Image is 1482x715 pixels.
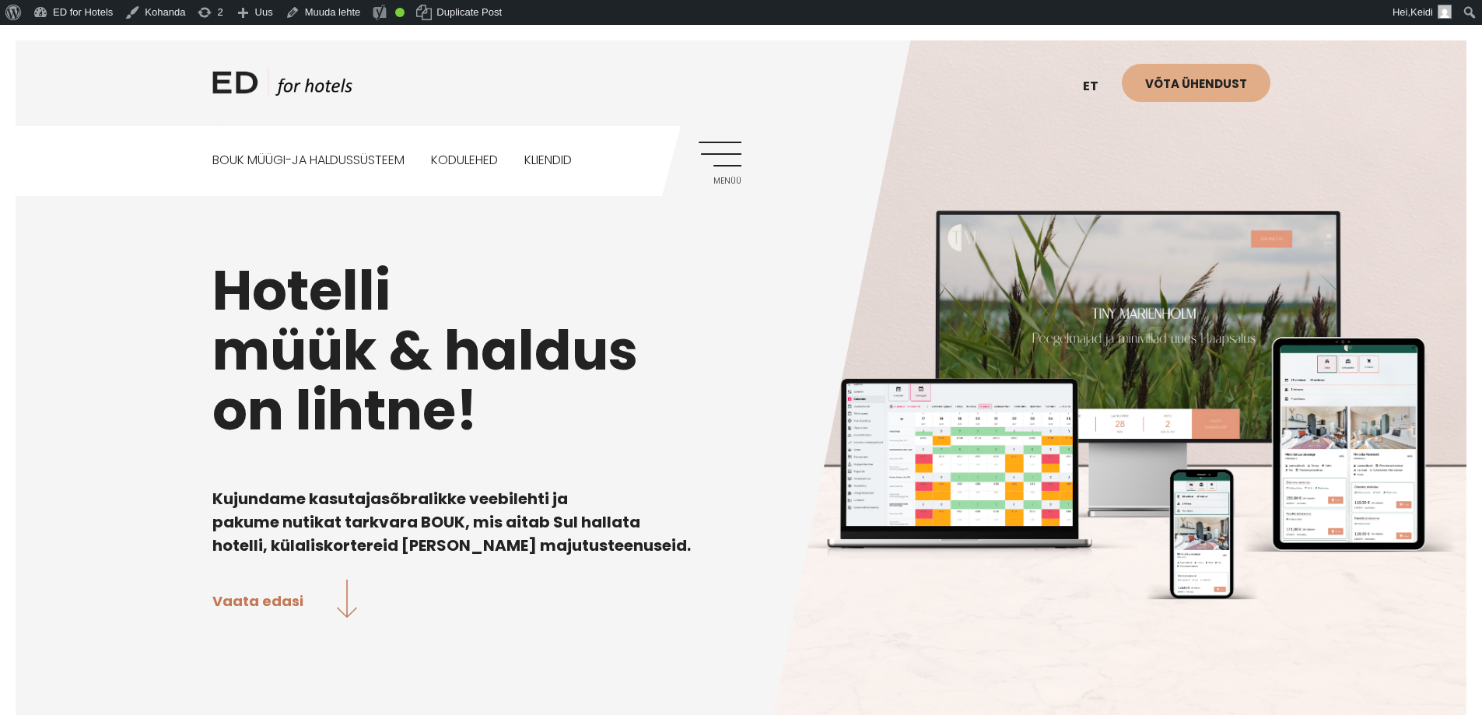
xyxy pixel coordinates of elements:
a: et [1075,68,1122,106]
a: ED HOTELS [212,68,352,107]
a: Vaata edasi [212,580,358,621]
b: Kujundame kasutajasõbralikke veebilehti ja pakume nutikat tarkvara BOUK, mis aitab Sul hallata ho... [212,488,691,556]
span: Menüü [699,177,741,186]
div: Good [395,8,405,17]
a: Menüü [699,142,741,184]
a: BOUK MÜÜGI-JA HALDUSSÜSTEEM [212,126,405,195]
a: Kodulehed [431,126,498,195]
a: Kliendid [524,126,572,195]
span: Keidi [1410,6,1433,18]
h1: Hotelli müük & haldus on lihtne! [212,261,1270,440]
a: Võta ühendust [1122,64,1270,102]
